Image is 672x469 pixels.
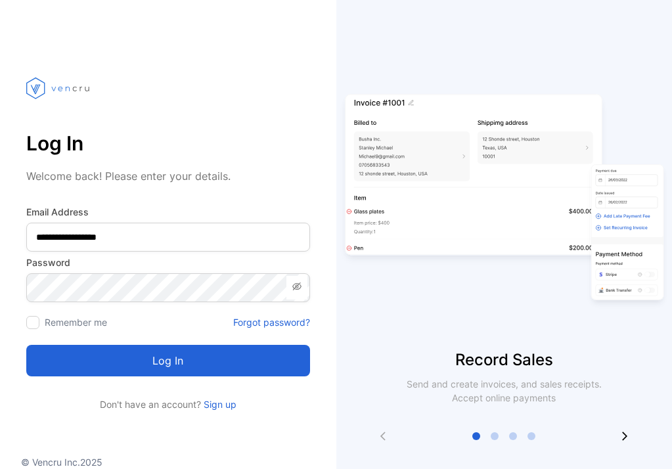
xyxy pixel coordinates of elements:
p: Send and create invoices, and sales receipts. Accept online payments [399,377,609,405]
p: Don't have an account? [26,397,310,411]
img: slider image [340,53,668,348]
a: Sign up [201,399,236,410]
label: Email Address [26,205,310,219]
button: Log in [26,345,310,376]
img: vencru logo [26,53,92,123]
label: Password [26,256,310,269]
p: Log In [26,127,310,159]
a: Forgot password? [233,315,310,329]
p: Welcome back! Please enter your details. [26,168,310,184]
label: Remember me [45,317,107,328]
